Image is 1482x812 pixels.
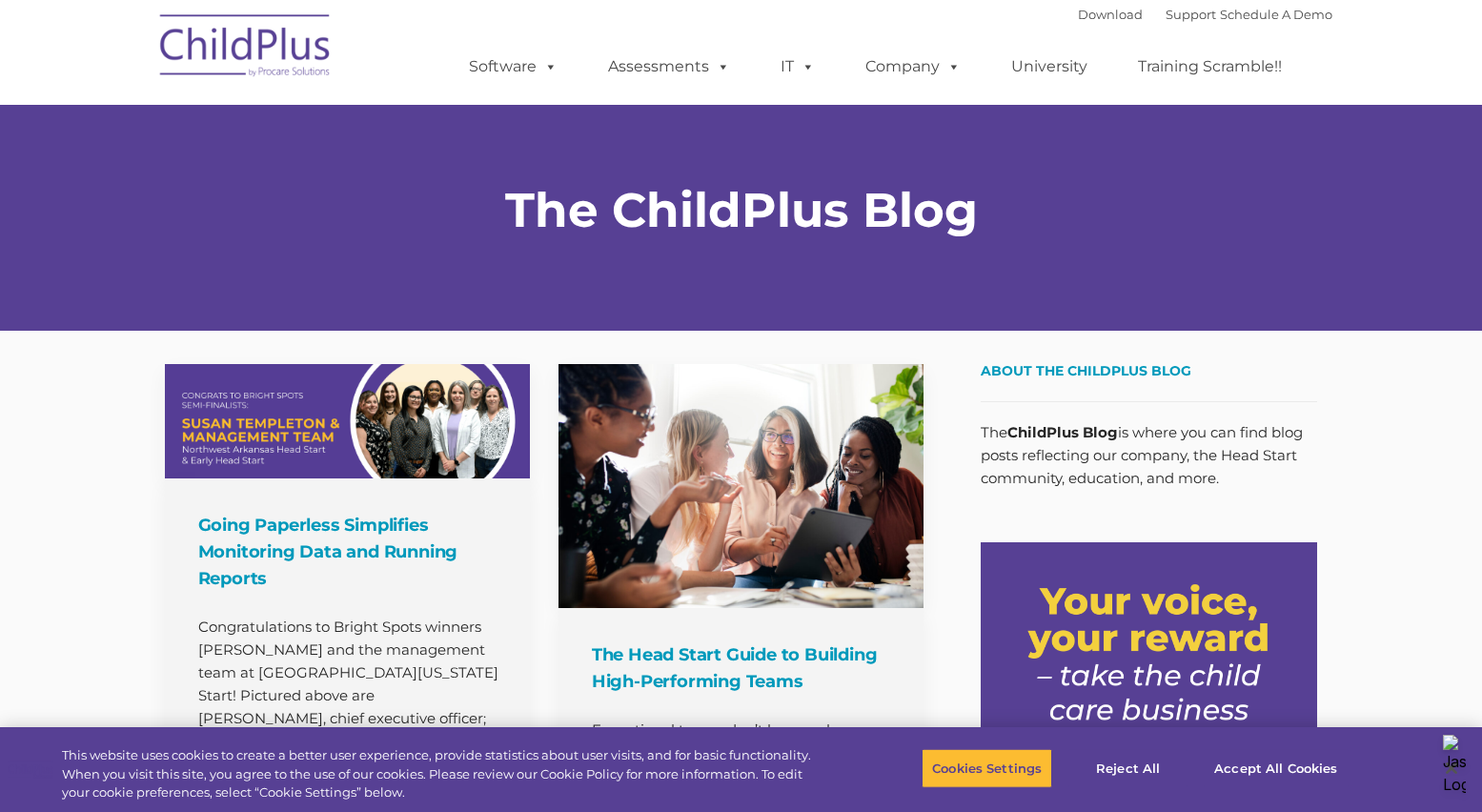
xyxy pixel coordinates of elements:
[1078,7,1143,22] a: Download
[761,48,834,86] a: IT
[922,748,1052,788] button: Cookies Settings
[981,421,1317,490] p: The is where you can find blog posts reflecting our company, the Head Start community, education,...
[1204,748,1348,788] button: Accept All Cookies
[1078,7,1332,22] font: |
[62,746,815,802] div: This website uses cookies to create a better user experience, provide statistics about user visit...
[589,48,749,86] a: Assessments
[450,48,577,86] a: Software
[558,364,924,608] a: The Head Start Guide to Building High-Performing Teams
[165,364,530,478] a: Going Paperless Simplifies Monitoring Data and Running Reports
[198,512,501,592] h4: Going Paperless Simplifies Monitoring Data and Running Reports
[1007,423,1118,441] strong: ChildPlus Blog
[592,641,895,695] h4: The Head Start Guide to Building High-Performing Teams
[151,1,341,96] img: ChildPlus by Procare Solutions
[1166,7,1216,22] a: Support
[505,181,978,239] strong: The ChildPlus Blog
[1220,7,1332,22] a: Schedule A Demo
[846,48,980,86] a: Company
[981,362,1191,379] span: About the ChildPlus Blog
[992,48,1106,86] a: University
[1068,748,1188,788] button: Reject All
[1431,747,1472,789] button: Close
[1119,48,1301,86] a: Training Scramble!!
